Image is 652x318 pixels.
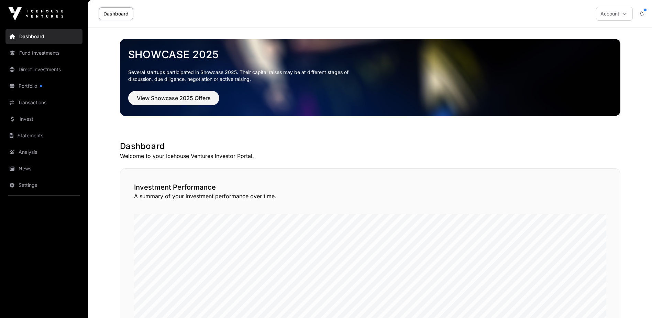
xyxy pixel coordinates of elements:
a: Invest [5,112,82,127]
p: Several startups participated in Showcase 2025. Their capital raises may be at different stages o... [128,69,359,83]
p: A summary of your investment performance over time. [134,192,606,200]
a: Fund Investments [5,45,82,61]
a: Dashboard [99,7,133,20]
button: Account [596,7,633,21]
a: Portfolio [5,78,82,94]
a: Analysis [5,145,82,160]
img: Icehouse Ventures Logo [8,7,63,21]
img: Showcase 2025 [120,39,620,116]
h2: Investment Performance [134,182,606,192]
button: View Showcase 2025 Offers [128,91,219,105]
a: View Showcase 2025 Offers [128,98,219,105]
a: Dashboard [5,29,82,44]
a: Statements [5,128,82,143]
h1: Dashboard [120,141,620,152]
a: Settings [5,178,82,193]
span: View Showcase 2025 Offers [137,94,211,102]
a: Direct Investments [5,62,82,77]
p: Welcome to your Icehouse Ventures Investor Portal. [120,152,620,160]
a: Transactions [5,95,82,110]
a: Showcase 2025 [128,48,612,61]
a: News [5,161,82,176]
